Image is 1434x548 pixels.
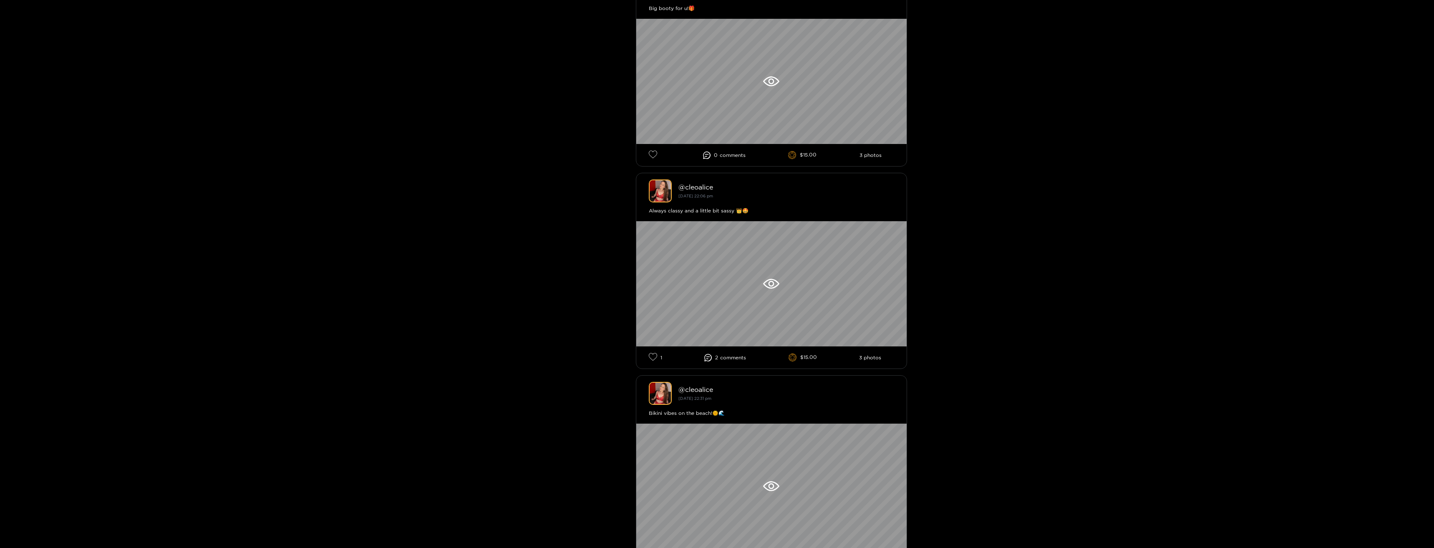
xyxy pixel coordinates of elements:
[649,207,894,215] div: Always classy and a little bit sassy 👑🤩
[649,382,672,405] img: cleoalice
[720,152,746,158] span: comment s
[704,354,746,361] li: 2
[649,353,662,362] li: 1
[859,355,881,361] li: 3 photos
[649,4,894,13] div: Big booty for u!🎁
[678,183,894,191] div: @ cleoalice
[649,409,894,417] div: Bikini vibes on the beach!🌞🌊
[859,152,882,158] li: 3 photos
[678,396,711,401] small: [DATE] 22:31 pm
[678,194,713,198] small: [DATE] 22:06 pm
[678,386,894,393] div: @ cleoalice
[649,179,672,202] img: cleoalice
[720,355,746,361] span: comment s
[703,152,746,159] li: 0
[788,151,817,159] li: $15.00
[789,354,817,362] li: $15.00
